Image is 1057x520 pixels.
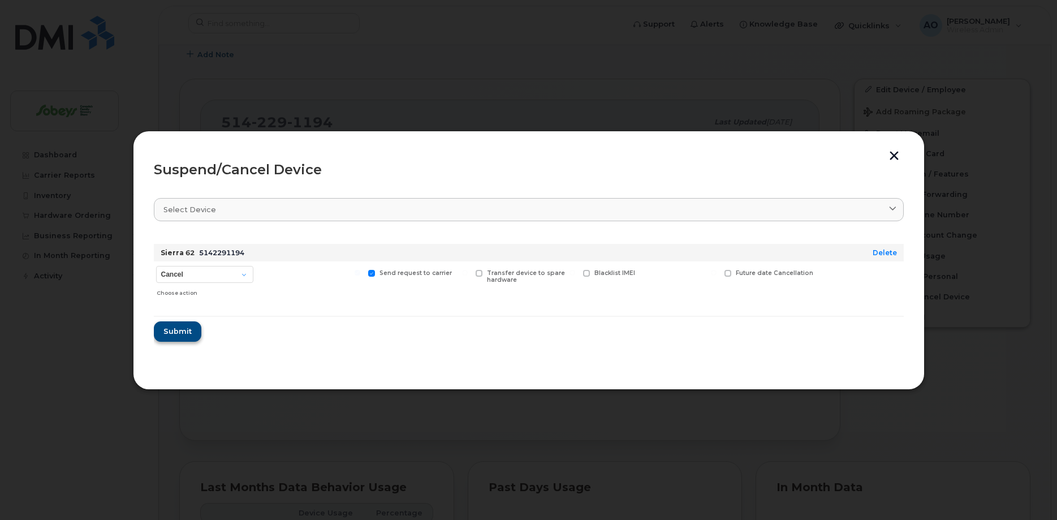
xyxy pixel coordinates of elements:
span: Blacklist IMEI [594,269,635,277]
span: Transfer device to spare hardware [487,269,565,284]
span: Send request to carrier [379,269,452,277]
input: Future date Cancellation [711,270,717,276]
input: Transfer device to spare hardware [462,270,468,276]
span: Submit [163,326,192,337]
input: Blacklist IMEI [570,270,575,276]
span: 5142291194 [199,248,244,257]
button: Submit [154,321,201,342]
strong: Sierra 62 [161,248,195,257]
div: Suspend/Cancel Device [154,163,904,177]
input: Send request to carrier [355,270,360,276]
span: Select device [163,204,216,215]
a: Delete [873,248,897,257]
span: Future date Cancellation [736,269,813,277]
div: Choose action [157,284,253,298]
a: Select device [154,198,904,221]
